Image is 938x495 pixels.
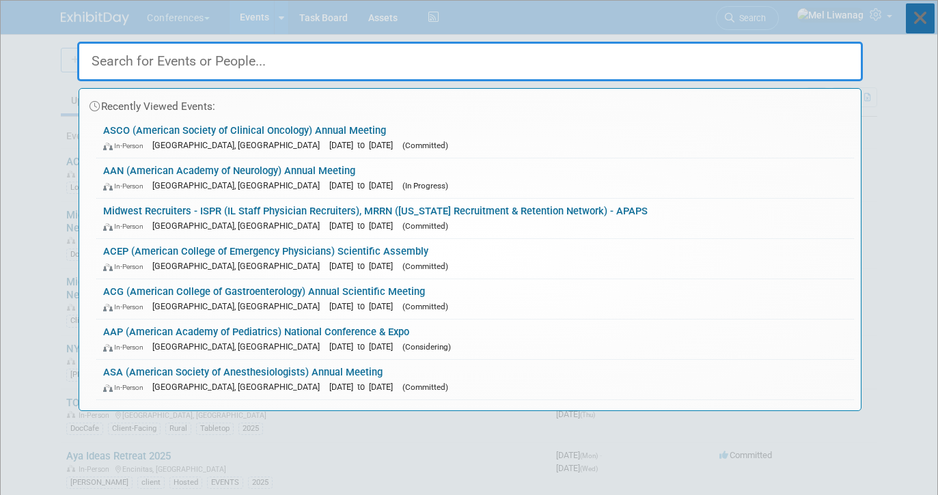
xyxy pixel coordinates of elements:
[402,221,448,231] span: (Committed)
[103,383,150,392] span: In-Person
[329,221,400,231] span: [DATE] to [DATE]
[96,118,854,158] a: ASCO (American Society of Clinical Oncology) Annual Meeting In-Person [GEOGRAPHIC_DATA], [GEOGRAP...
[152,140,327,150] span: [GEOGRAPHIC_DATA], [GEOGRAPHIC_DATA]
[152,180,327,190] span: [GEOGRAPHIC_DATA], [GEOGRAPHIC_DATA]
[402,261,448,271] span: (Committed)
[152,382,327,392] span: [GEOGRAPHIC_DATA], [GEOGRAPHIC_DATA]
[103,343,150,352] span: In-Person
[96,199,854,238] a: Midwest Recruiters - ISPR (IL Staff Physician Recruiters), MRRN ([US_STATE] Recruitment & Retenti...
[329,180,400,190] span: [DATE] to [DATE]
[96,239,854,279] a: ACEP (American College of Emergency Physicians) Scientific Assembly In-Person [GEOGRAPHIC_DATA], ...
[152,301,327,311] span: [GEOGRAPHIC_DATA], [GEOGRAPHIC_DATA]
[329,261,400,271] span: [DATE] to [DATE]
[96,320,854,359] a: AAP (American Academy of Pediatrics) National Conference & Expo In-Person [GEOGRAPHIC_DATA], [GEO...
[152,261,327,271] span: [GEOGRAPHIC_DATA], [GEOGRAPHIC_DATA]
[402,342,451,352] span: (Considering)
[103,302,150,311] span: In-Person
[402,382,448,392] span: (Committed)
[96,158,854,198] a: AAN (American Academy of Neurology) Annual Meeting In-Person [GEOGRAPHIC_DATA], [GEOGRAPHIC_DATA]...
[103,222,150,231] span: In-Person
[103,141,150,150] span: In-Person
[86,89,854,118] div: Recently Viewed Events:
[329,341,400,352] span: [DATE] to [DATE]
[402,181,448,190] span: (In Progress)
[329,301,400,311] span: [DATE] to [DATE]
[329,382,400,392] span: [DATE] to [DATE]
[96,360,854,399] a: ASA (American Society of Anesthesiologists) Annual Meeting In-Person [GEOGRAPHIC_DATA], [GEOGRAPH...
[329,140,400,150] span: [DATE] to [DATE]
[77,42,863,81] input: Search for Events or People...
[103,182,150,190] span: In-Person
[103,262,150,271] span: In-Person
[152,341,327,352] span: [GEOGRAPHIC_DATA], [GEOGRAPHIC_DATA]
[152,221,327,231] span: [GEOGRAPHIC_DATA], [GEOGRAPHIC_DATA]
[402,141,448,150] span: (Committed)
[96,279,854,319] a: ACG (American College of Gastroenterology) Annual Scientific Meeting In-Person [GEOGRAPHIC_DATA],...
[402,302,448,311] span: (Committed)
